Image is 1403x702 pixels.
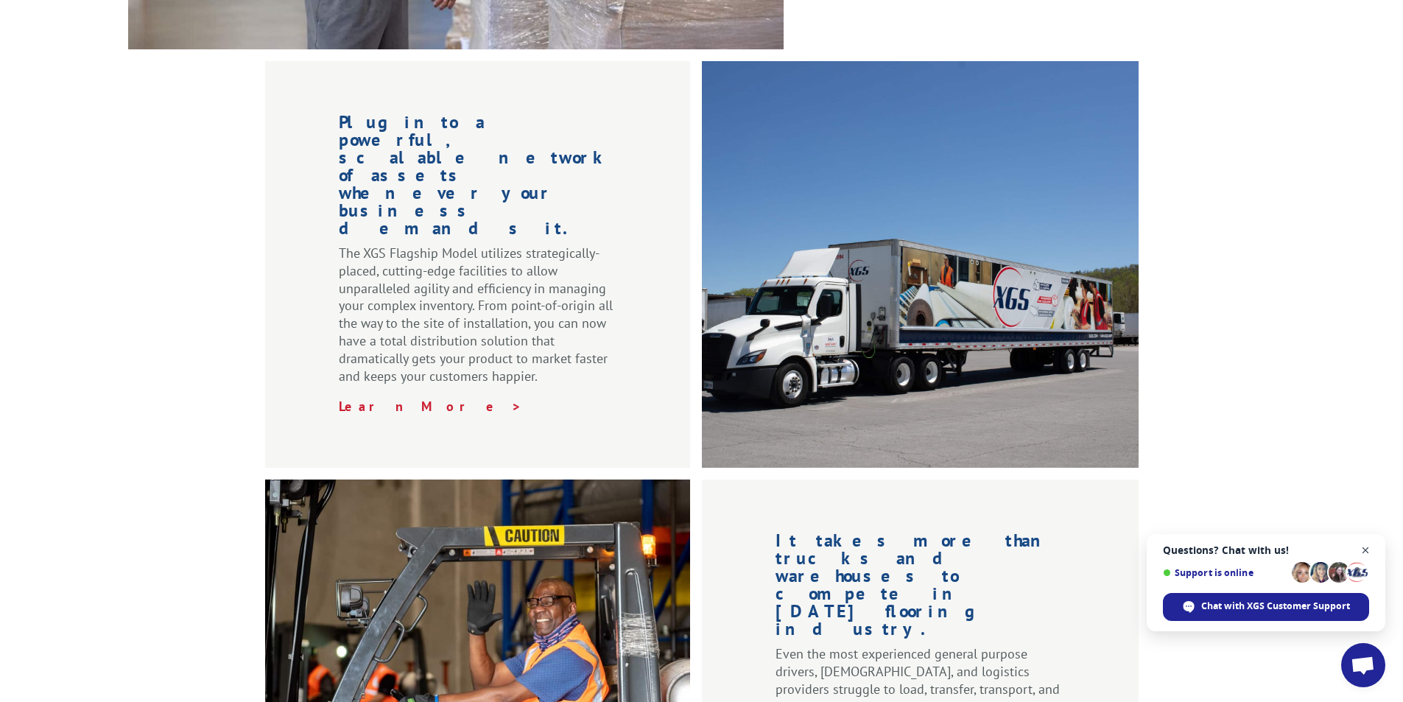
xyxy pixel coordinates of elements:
[1163,593,1369,621] div: Chat with XGS Customer Support
[1341,643,1385,687] div: Open chat
[1201,600,1350,613] span: Chat with XGS Customer Support
[1163,567,1287,578] span: Support is online
[776,532,1065,645] h1: It takes more than trucks and warehouses to compete in [DATE] flooring industry.
[339,245,616,398] p: The XGS Flagship Model utilizes strategically-placed, cutting-edge facilities to allow unparallel...
[339,398,522,415] a: Learn More >
[1357,541,1375,560] span: Close chat
[339,113,616,245] h1: Plug into a powerful, scalable network of assets whenever your business demands it.
[1163,544,1369,556] span: Questions? Chat with us!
